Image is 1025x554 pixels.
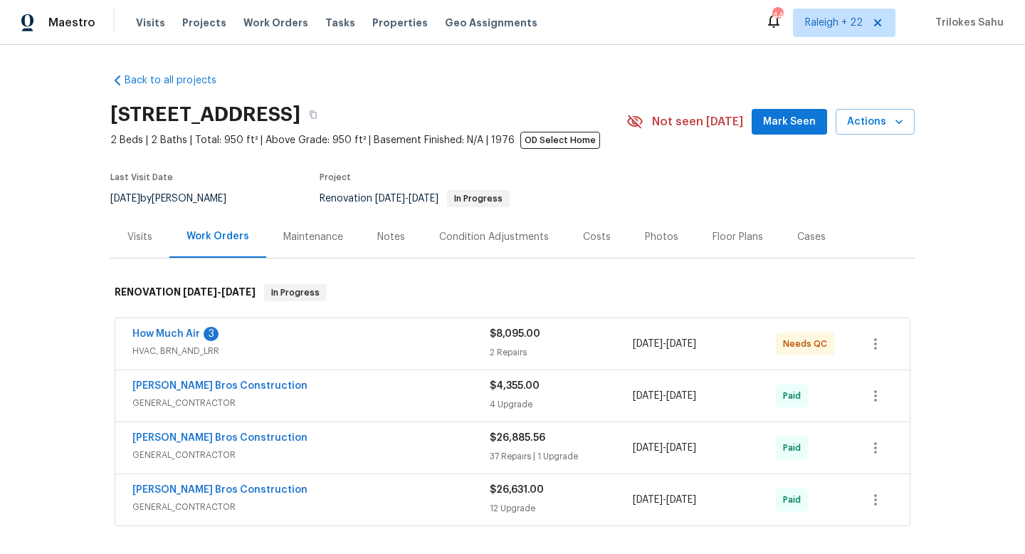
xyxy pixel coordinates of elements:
div: RENOVATION [DATE]-[DATE]In Progress [110,270,915,315]
span: [DATE] [666,339,696,349]
span: - [633,493,696,507]
span: Projects [182,16,226,30]
div: 2 Repairs [490,345,633,360]
span: [DATE] [633,495,663,505]
a: [PERSON_NAME] Bros Construction [132,381,307,391]
span: Project [320,173,351,182]
div: Work Orders [186,229,249,244]
div: Cases [797,230,826,244]
span: OD Select Home [520,132,600,149]
h2: [STREET_ADDRESS] [110,108,300,122]
span: - [633,337,696,351]
div: Photos [645,230,678,244]
span: [DATE] [633,339,663,349]
div: Condition Adjustments [439,230,549,244]
span: [DATE] [633,391,663,401]
span: [DATE] [666,495,696,505]
h6: RENOVATION [115,284,256,301]
span: Not seen [DATE] [652,115,743,129]
span: Last Visit Date [110,173,173,182]
span: [DATE] [666,443,696,453]
div: Costs [583,230,611,244]
span: Paid [783,389,806,403]
button: Actions [836,109,915,135]
span: [DATE] [633,443,663,453]
span: [DATE] [110,194,140,204]
span: Needs QC [783,337,833,351]
div: Floor Plans [713,230,763,244]
span: [DATE] [375,194,405,204]
span: In Progress [448,194,508,203]
span: Work Orders [243,16,308,30]
div: 37 Repairs | 1 Upgrade [490,449,633,464]
span: [DATE] [666,391,696,401]
span: Trilokes Sahu [930,16,1004,30]
span: - [633,441,696,455]
span: Renovation [320,194,510,204]
span: Paid [783,493,806,507]
span: HVAC, BRN_AND_LRR [132,344,490,358]
button: Mark Seen [752,109,827,135]
div: 3 [204,327,219,341]
span: - [633,389,696,403]
span: [DATE] [183,287,217,297]
div: 4 Upgrade [490,397,633,412]
span: [DATE] [221,287,256,297]
div: Maintenance [283,230,343,244]
span: 2 Beds | 2 Baths | Total: 950 ft² | Above Grade: 950 ft² | Basement Finished: N/A | 1976 [110,133,626,147]
a: [PERSON_NAME] Bros Construction [132,485,307,495]
span: Maestro [48,16,95,30]
a: How Much Air [132,329,200,339]
span: $8,095.00 [490,329,540,339]
button: Copy Address [300,102,326,127]
span: Mark Seen [763,113,816,131]
span: Geo Assignments [445,16,537,30]
span: $4,355.00 [490,381,540,391]
span: [DATE] [409,194,438,204]
span: GENERAL_CONTRACTOR [132,396,490,410]
div: by [PERSON_NAME] [110,190,243,207]
div: Notes [377,230,405,244]
div: Visits [127,230,152,244]
a: [PERSON_NAME] Bros Construction [132,433,307,443]
span: $26,885.56 [490,433,545,443]
span: Visits [136,16,165,30]
span: Actions [847,113,903,131]
div: 12 Upgrade [490,501,633,516]
span: Properties [372,16,428,30]
span: GENERAL_CONTRACTOR [132,448,490,462]
span: In Progress [266,286,325,300]
span: Paid [783,441,806,455]
span: $26,631.00 [490,485,544,495]
div: 441 [772,9,782,23]
span: - [183,287,256,297]
span: Raleigh + 22 [805,16,863,30]
a: Back to all projects [110,73,247,88]
span: Tasks [325,18,355,28]
span: - [375,194,438,204]
span: GENERAL_CONTRACTOR [132,500,490,514]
